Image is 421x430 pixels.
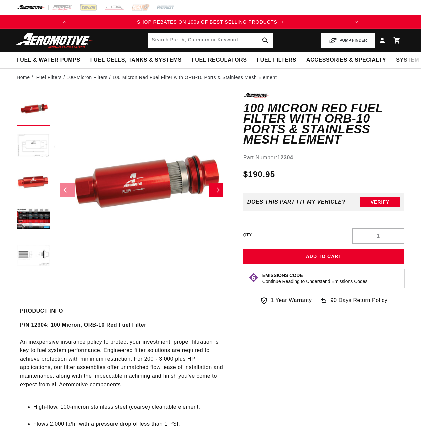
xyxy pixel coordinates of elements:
[33,403,227,411] li: High-flow, 100-micron stainless steel (coarse) cleanable element.
[330,296,387,311] span: 90 Days Return Policy
[71,18,349,26] a: SHOP REBATES ON 100s OF BEST SELLING PRODUCTS
[60,183,75,197] button: Slide left
[260,296,312,305] a: 1 Year Warranty
[17,203,50,236] button: Load image 4 in gallery view
[112,74,277,81] li: 100 Micron Red Fuel Filter with ORB-10 Ports & Stainless Mesh Element
[17,93,50,126] button: Load image 1 in gallery view
[17,74,30,81] a: Home
[258,33,273,48] button: search button
[192,57,247,64] span: Fuel Regulators
[243,168,275,180] span: $190.95
[17,74,404,81] nav: breadcrumbs
[85,52,187,68] summary: Fuel Cells, Tanks & Systems
[148,33,272,48] input: Search by Part Number, Category or Keyword
[243,249,404,264] button: Add to Cart
[262,272,368,284] button: Emissions CodeContinue Reading to Understand Emissions Codes
[20,322,146,328] strong: P/N 12304: 100 Micron, ORB-10 Red Fuel Filter
[12,52,85,68] summary: Fuel & Water Pumps
[209,183,223,197] button: Slide right
[243,153,404,162] div: Part Number:
[14,33,98,48] img: Aeromotive
[17,129,50,163] button: Load image 2 in gallery view
[248,272,259,283] img: Emissions code
[17,166,50,199] button: Load image 3 in gallery view
[301,52,391,68] summary: Accessories & Specialty
[321,33,375,48] button: PUMP FINDER
[36,74,62,81] a: Fuel Filters
[243,103,404,145] h1: 100 Micron Red Fuel Filter with ORB-10 Ports & Stainless Mesh Element
[17,240,50,273] button: Load image 5 in gallery view
[257,57,296,64] span: Fuel Filters
[247,199,346,205] div: Does This part fit My vehicle?
[17,93,230,288] media-gallery: Gallery Viewer
[58,15,71,29] button: Translation missing: en.sections.announcements.previous_announcement
[243,232,252,238] label: QTY
[252,52,301,68] summary: Fuel Filters
[17,57,80,64] span: Fuel & Water Pumps
[20,307,63,315] h2: Product Info
[17,301,230,321] summary: Product Info
[262,273,303,278] strong: Emissions Code
[350,15,363,29] button: Translation missing: en.sections.announcements.next_announcement
[320,296,387,311] a: 90 Days Return Policy
[71,18,349,26] div: Announcement
[306,57,386,64] span: Accessories & Specialty
[277,155,293,160] strong: 12304
[71,18,349,26] div: 1 of 2
[137,19,277,25] span: SHOP REBATES ON 100s OF BEST SELLING PRODUCTS
[187,52,252,68] summary: Fuel Regulators
[271,296,312,305] span: 1 Year Warranty
[33,420,227,428] li: Flows 2,000 lb/hr with a pressure drop of less than 1 PSI.
[360,197,400,207] button: Verify
[262,278,368,284] p: Continue Reading to Understand Emissions Codes
[67,74,112,81] li: 100-Micron Filters
[90,57,182,64] span: Fuel Cells, Tanks & Systems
